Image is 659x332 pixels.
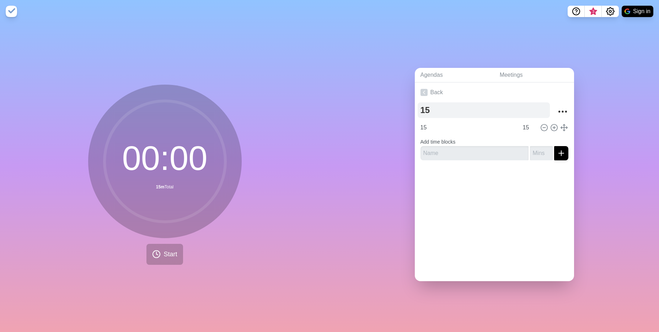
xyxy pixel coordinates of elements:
[420,139,456,145] label: Add time blocks
[622,6,653,17] button: Sign in
[602,6,619,17] button: Settings
[568,6,585,17] button: Help
[146,244,183,265] button: Start
[520,121,537,135] input: Mins
[415,68,494,82] a: Agendas
[164,250,177,259] span: Start
[415,82,574,102] a: Back
[6,6,17,17] img: timeblocks logo
[585,6,602,17] button: What’s new
[418,121,519,135] input: Name
[590,9,596,15] span: 3
[625,9,630,14] img: google logo
[530,146,553,160] input: Mins
[494,68,574,82] a: Meetings
[420,146,529,160] input: Name
[556,105,570,119] button: More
